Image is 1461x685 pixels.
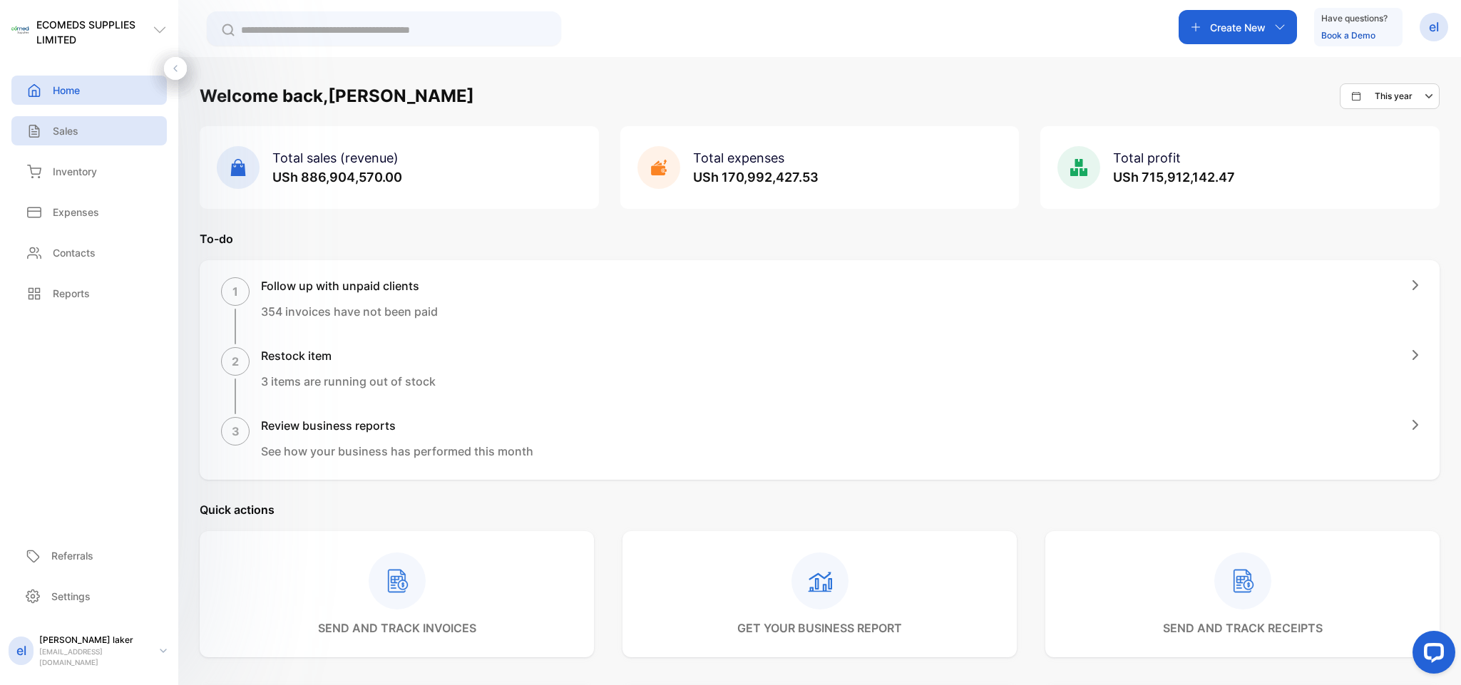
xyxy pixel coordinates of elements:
span: USh 886,904,570.00 [272,170,402,185]
p: Home [53,83,80,98]
button: This year [1340,83,1440,109]
iframe: LiveChat chat widget [1401,625,1461,685]
p: send and track receipts [1163,619,1323,637]
p: Create New [1210,20,1266,35]
p: Referrals [51,548,93,563]
p: Settings [51,589,91,604]
p: Expenses [53,205,99,220]
p: 2 [232,353,239,370]
h1: Follow up with unpaid clients [261,277,438,294]
span: USh 715,912,142.47 [1113,170,1235,185]
p: Reports [53,286,90,301]
p: To-do [200,230,1440,247]
p: 354 invoices have not been paid [261,303,438,320]
p: Inventory [53,164,97,179]
span: USh 170,992,427.53 [693,170,819,185]
img: logo [11,21,29,39]
p: Sales [53,123,78,138]
p: ECOMEDS SUPPLIES LIMITED [36,17,153,47]
button: el [1420,10,1448,44]
a: Book a Demo [1321,30,1375,41]
h1: Restock item [261,347,436,364]
span: Total expenses [693,150,784,165]
p: 3 items are running out of stock [261,373,436,390]
p: get your business report [737,619,902,637]
p: 1 [232,283,238,300]
p: send and track invoices [318,619,476,637]
p: el [16,642,26,660]
p: el [1429,18,1439,36]
button: Create New [1179,10,1297,44]
p: 3 [232,423,240,440]
p: Have questions? [1321,11,1388,26]
p: This year [1375,90,1413,103]
h1: Review business reports [261,417,533,434]
p: Contacts [53,245,96,260]
p: See how your business has performed this month [261,443,533,460]
span: Total profit [1113,150,1181,165]
p: [EMAIL_ADDRESS][DOMAIN_NAME] [39,647,148,668]
h1: Welcome back, [PERSON_NAME] [200,83,474,109]
p: [PERSON_NAME] laker [39,634,148,647]
span: Total sales (revenue) [272,150,399,165]
p: Quick actions [200,501,1440,518]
